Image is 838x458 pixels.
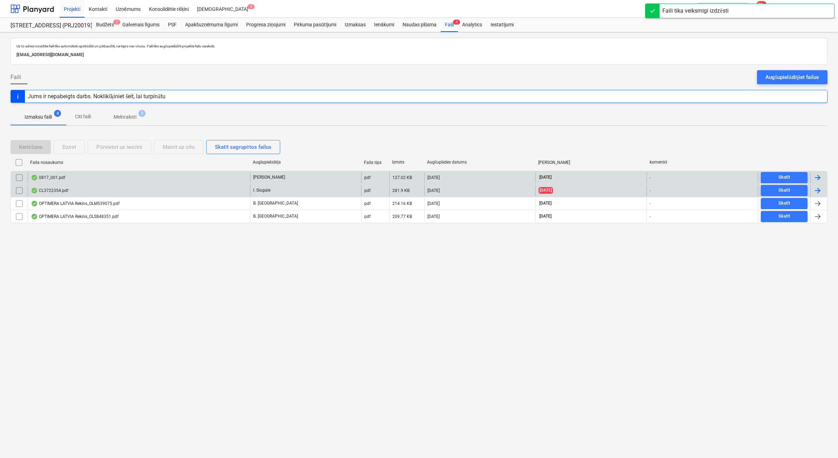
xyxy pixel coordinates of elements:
[253,213,298,219] p: B. [GEOGRAPHIC_DATA]
[441,18,458,32] a: Faili4
[539,187,553,194] span: [DATE]
[16,51,822,59] p: [EMAIL_ADDRESS][DOMAIN_NAME]
[114,113,136,121] p: Melnraksti
[539,200,552,206] span: [DATE]
[16,44,822,48] p: Uz šo adresi nosūtītie faili tiks automātiski apstrādāti un pārbaudīti, vai tajos nav vīrusu. Fai...
[441,18,458,32] div: Faili
[427,201,440,206] div: [DATE]
[778,186,790,194] div: Skatīt
[364,188,371,193] div: pdf
[74,113,91,120] p: Citi faili
[757,70,827,84] button: Augšupielādējiet failus
[248,4,255,9] span: 5
[370,18,398,32] a: Ienākumi
[215,142,271,152] div: Skatīt sagrupētos failus
[486,18,518,32] a: Iestatījumi
[181,18,242,32] a: Apakšuzņēmuma līgumi
[31,188,38,193] div: OCR pabeigts
[761,211,807,222] button: Skatīt
[427,188,440,193] div: [DATE]
[453,20,460,25] span: 4
[364,175,371,180] div: pdf
[761,198,807,209] button: Skatīt
[778,199,790,207] div: Skatīt
[54,110,61,117] span: 4
[253,187,270,193] p: I. Siugale
[31,201,120,206] div: OPTIMERA LATVIA Rekins_OLM539075.pdf
[392,201,412,206] div: 214.16 KB
[28,93,165,100] div: Jums ir nepabeigts darbs. Noklikšķiniet šeit, lai turpinātu
[392,175,412,180] div: 127.02 KB
[392,160,421,165] div: Izmērs
[364,160,386,165] div: Faila tips
[242,18,290,32] a: Progresa ziņojumi
[31,214,119,219] div: OPTIMERA LATVIA Rekins_OLS848351.pdf
[30,160,247,165] div: Faila nosaukums
[31,188,68,193] div: CL3722354.pdf
[11,22,83,29] div: [STREET_ADDRESS] (PRJ2001934) 2601941
[650,188,651,193] div: -
[340,18,370,32] a: Izmaksas
[392,188,410,193] div: 281.9 KB
[427,175,440,180] div: [DATE]
[761,172,807,183] button: Skatīt
[25,113,52,121] p: Izmaksu faili
[427,160,533,165] div: Augšuplādes datums
[662,7,729,15] div: Faili tika veiksmīgi izdzēsti
[650,160,755,165] div: komentēt
[650,201,651,206] div: -
[398,18,441,32] a: Naudas plūsma
[290,18,340,32] a: Pirkuma pasūtījumi
[364,214,371,219] div: pdf
[31,175,65,180] div: 0817_001.pdf
[778,173,790,181] div: Skatīt
[765,73,819,82] div: Augšupielādējiet failus
[92,18,118,32] div: Budžets
[92,18,118,32] a: Budžets1
[138,110,146,117] span: 5
[650,214,651,219] div: -
[11,73,21,81] span: Faili
[761,185,807,196] button: Skatīt
[538,160,644,165] div: [PERSON_NAME]
[778,212,790,220] div: Skatīt
[113,20,120,25] span: 1
[253,200,298,206] p: B. [GEOGRAPHIC_DATA]
[206,140,280,154] button: Skatīt sagrupētos failus
[427,214,440,219] div: [DATE]
[253,174,285,180] p: [PERSON_NAME]
[803,424,838,458] iframe: Chat Widget
[31,214,38,219] div: OCR pabeigts
[392,214,412,219] div: 209.77 KB
[31,201,38,206] div: OCR pabeigts
[539,213,552,219] span: [DATE]
[364,201,371,206] div: pdf
[253,160,358,165] div: Augšupielādēja
[539,174,552,180] span: [DATE]
[118,18,164,32] a: Galvenais līgums
[650,175,651,180] div: -
[458,18,486,32] a: Analytics
[31,175,38,180] div: OCR pabeigts
[164,18,181,32] a: PSF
